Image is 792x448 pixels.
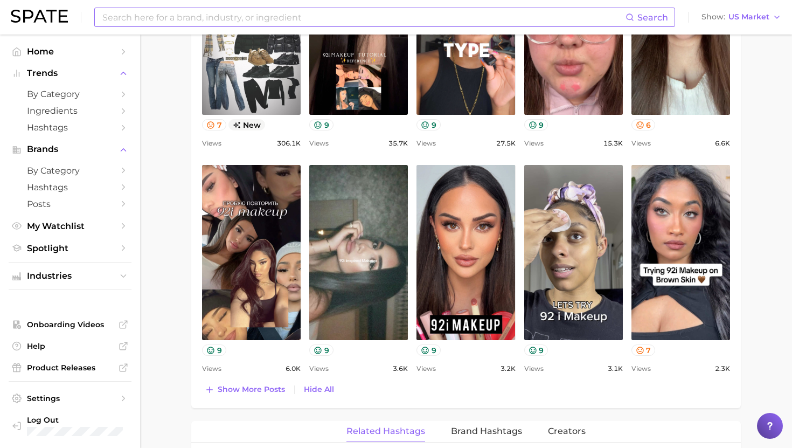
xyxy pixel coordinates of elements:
button: 9 [309,119,334,130]
a: Hashtags [9,179,131,196]
input: Search here for a brand, industry, or ingredient [101,8,626,26]
span: 306.1k [277,137,301,150]
span: new [228,119,266,130]
span: Settings [27,394,113,403]
button: 9 [416,119,441,130]
span: Views [631,137,651,150]
span: Trends [27,68,113,78]
span: Show [701,14,725,20]
span: 3.2k [501,362,516,375]
span: Views [631,362,651,375]
span: US Market [728,14,769,20]
span: Spotlight [27,243,113,253]
span: Related Hashtags [346,426,425,436]
span: Help [27,341,113,351]
a: Spotlight [9,240,131,257]
button: 9 [416,344,441,356]
span: 3.1k [608,362,623,375]
span: 3.6k [393,362,408,375]
a: Home [9,43,131,60]
span: Views [524,362,544,375]
span: Industries [27,271,113,281]
span: Ingredients [27,106,113,116]
button: ShowUS Market [699,10,784,24]
span: by Category [27,89,113,99]
a: by Category [9,86,131,102]
span: by Category [27,166,113,176]
button: 6 [631,119,656,130]
span: Views [309,362,329,375]
button: Brands [9,141,131,157]
button: 9 [202,344,226,356]
span: Views [524,137,544,150]
span: 2.3k [715,362,730,375]
span: Posts [27,199,113,209]
span: Views [309,137,329,150]
img: SPATE [11,10,68,23]
span: Show more posts [218,385,285,394]
button: 9 [524,344,548,356]
a: My Watchlist [9,218,131,235]
span: 6.6k [715,137,730,150]
span: 6.0k [286,362,301,375]
span: Search [637,12,668,23]
button: Trends [9,65,131,81]
button: 7 [202,119,226,130]
span: Brands [27,144,113,154]
button: Industries [9,268,131,284]
a: Log out. Currently logged in with e-mail mathilde@spate.nyc. [9,412,131,439]
span: Hide All [304,385,334,394]
a: Onboarding Videos [9,316,131,333]
a: by Category [9,162,131,179]
span: 27.5k [496,137,516,150]
span: Views [202,137,221,150]
a: Product Releases [9,360,131,376]
span: Home [27,46,113,57]
button: Hide All [301,382,337,397]
span: My Watchlist [27,221,113,231]
span: Views [202,362,221,375]
span: 15.3k [603,137,623,150]
a: Ingredients [9,102,131,119]
span: Log Out [27,415,123,425]
span: Brand Hashtags [451,426,522,436]
span: Creators [548,426,586,436]
button: 7 [631,344,656,356]
span: Views [416,362,436,375]
button: 9 [309,344,334,356]
span: Hashtags [27,122,113,133]
span: Views [416,137,436,150]
a: Help [9,338,131,354]
a: Hashtags [9,119,131,136]
span: Hashtags [27,182,113,192]
button: 9 [524,119,548,130]
span: 35.7k [388,137,408,150]
span: Onboarding Videos [27,320,113,329]
a: Posts [9,196,131,212]
button: Show more posts [202,382,288,397]
a: Settings [9,390,131,406]
span: Product Releases [27,363,113,373]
